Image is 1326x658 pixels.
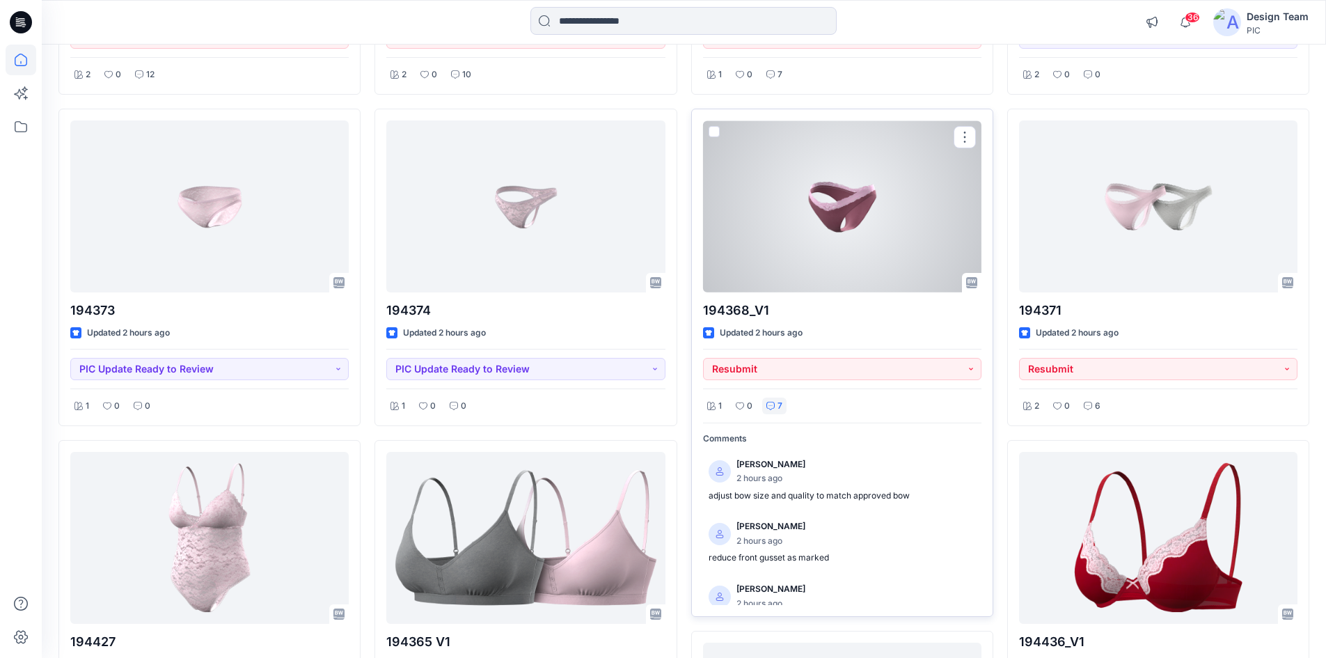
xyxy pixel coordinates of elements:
[736,471,805,486] p: 2 hours ago
[720,326,803,340] p: Updated 2 hours ago
[1064,68,1070,82] p: 0
[461,399,466,414] p: 0
[778,399,782,414] p: 7
[432,68,437,82] p: 0
[386,452,665,624] a: 194365 V1
[709,489,976,503] p: adjust bow size and quality to match approved bow
[703,432,981,446] p: Comments
[1034,68,1039,82] p: 2
[1185,12,1200,23] span: 36
[736,519,805,534] p: [PERSON_NAME]
[736,457,805,472] p: [PERSON_NAME]
[778,68,782,82] p: 7
[87,326,170,340] p: Updated 2 hours ago
[402,399,405,414] p: 1
[1213,8,1241,36] img: avatar
[116,68,121,82] p: 0
[1019,452,1297,624] a: 194436_V1
[70,452,349,624] a: 194427
[703,514,981,571] a: [PERSON_NAME]2 hours agoreduce front gusset as marked
[1019,120,1297,292] a: 194371
[1247,25,1309,36] div: PIC
[716,593,724,601] svg: avatar
[403,326,486,340] p: Updated 2 hours ago
[718,399,722,414] p: 1
[709,551,976,565] p: reduce front gusset as marked
[1019,301,1297,320] p: 194371
[747,68,752,82] p: 0
[70,632,349,652] p: 194427
[462,68,471,82] p: 10
[70,120,349,292] a: 194373
[716,530,724,538] svg: avatar
[86,68,90,82] p: 2
[703,452,981,509] a: [PERSON_NAME]2 hours agoadjust bow size and quality to match approved bow
[1095,399,1100,414] p: 6
[146,68,155,82] p: 12
[402,68,407,82] p: 2
[736,582,805,597] p: [PERSON_NAME]
[718,68,722,82] p: 1
[114,399,120,414] p: 0
[703,120,981,292] a: 194368_V1
[716,467,724,476] svg: avatar
[86,399,89,414] p: 1
[1247,8,1309,25] div: Design Team
[736,597,805,611] p: 2 hours ago
[145,399,150,414] p: 0
[1095,68,1100,82] p: 0
[1019,632,1297,652] p: 194436_V1
[386,301,665,320] p: 194374
[1034,399,1039,414] p: 2
[747,399,752,414] p: 0
[1064,399,1070,414] p: 0
[1036,326,1119,340] p: Updated 2 hours ago
[70,301,349,320] p: 194373
[386,632,665,652] p: 194365 V1
[703,577,981,648] a: [PERSON_NAME]2 hours agoincrease side seam length at leg opening and adjust leg opening as marked
[386,120,665,292] a: 194374
[703,301,981,320] p: 194368_V1
[430,399,436,414] p: 0
[736,534,805,549] p: 2 hours ago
